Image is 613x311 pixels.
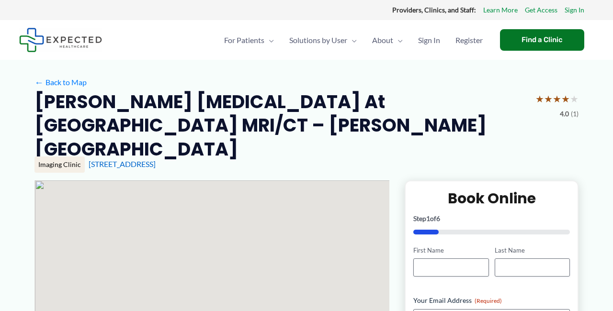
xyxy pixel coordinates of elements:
[525,4,557,16] a: Get Access
[544,90,553,108] span: ★
[455,23,483,57] span: Register
[34,75,87,89] a: ←Back to Map
[410,23,448,57] a: Sign In
[436,214,440,222] span: 6
[418,23,440,57] span: Sign In
[19,28,102,52] img: Expected Healthcare Logo - side, dark font, small
[393,23,403,57] span: Menu Toggle
[216,23,490,57] nav: Primary Site Navigation
[347,23,357,57] span: Menu Toggle
[372,23,393,57] span: About
[34,90,528,161] h2: [PERSON_NAME] [MEDICAL_DATA] at [GEOGRAPHIC_DATA] MRI/CT – [PERSON_NAME][GEOGRAPHIC_DATA]
[392,6,476,14] strong: Providers, Clinics, and Staff:
[413,215,570,222] p: Step of
[495,246,570,255] label: Last Name
[34,78,44,87] span: ←
[475,297,502,304] span: (Required)
[448,23,490,57] a: Register
[565,4,584,16] a: Sign In
[289,23,347,57] span: Solutions by User
[553,90,561,108] span: ★
[282,23,364,57] a: Solutions by UserMenu Toggle
[89,159,156,168] a: [STREET_ADDRESS]
[413,246,488,255] label: First Name
[571,108,579,120] span: (1)
[264,23,274,57] span: Menu Toggle
[560,108,569,120] span: 4.0
[413,189,570,208] h2: Book Online
[426,214,430,222] span: 1
[561,90,570,108] span: ★
[224,23,264,57] span: For Patients
[570,90,579,108] span: ★
[535,90,544,108] span: ★
[483,4,518,16] a: Learn More
[34,156,85,173] div: Imaging Clinic
[216,23,282,57] a: For PatientsMenu Toggle
[500,29,584,51] a: Find a Clinic
[364,23,410,57] a: AboutMenu Toggle
[413,296,570,305] label: Your Email Address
